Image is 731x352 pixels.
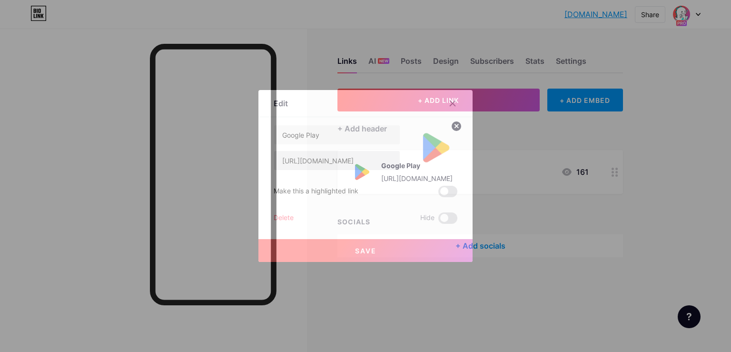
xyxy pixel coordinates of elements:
input: URL [274,151,400,170]
img: link_thumbnail [412,125,457,171]
div: Make this a highlighted link [274,186,358,197]
div: Delete [274,212,294,224]
input: Title [274,125,400,144]
span: Hide [420,212,435,224]
div: Edit [274,98,288,109]
span: Save [355,247,376,255]
button: Save [258,239,473,262]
